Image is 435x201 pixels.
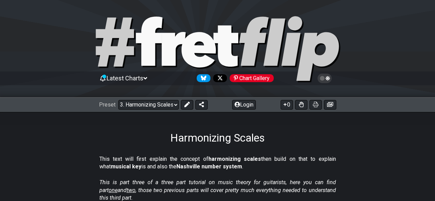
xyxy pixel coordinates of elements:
select: Preset [118,100,179,110]
span: Preset [99,101,116,108]
p: This text will first explain the concept of then build on that to explain what is and also the . [99,155,336,171]
strong: musical key [111,163,141,170]
span: Latest Charts [107,75,143,82]
button: Create image [324,100,336,110]
a: #fretflip at Pinterest [227,74,274,82]
span: Toggle light / dark theme [321,75,329,81]
span: two [127,187,135,193]
button: 0 [281,100,293,110]
button: Print [309,100,322,110]
div: Chart Gallery [230,74,274,82]
a: Follow #fretflip at Bluesky [194,74,210,82]
span: one [109,187,118,193]
button: Share Preset [195,100,208,110]
button: Toggle Dexterity for all fretkits [295,100,307,110]
button: Edit Preset [181,100,193,110]
button: Login [232,100,256,110]
em: This is part three of a three part tutorial on music theory for guitarists, here you can find par... [99,179,336,201]
h1: Harmonizing Scales [170,131,265,144]
strong: Nashville number system [176,163,242,170]
strong: harmonizing scales [208,156,261,162]
a: Follow #fretflip at X [210,74,227,82]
